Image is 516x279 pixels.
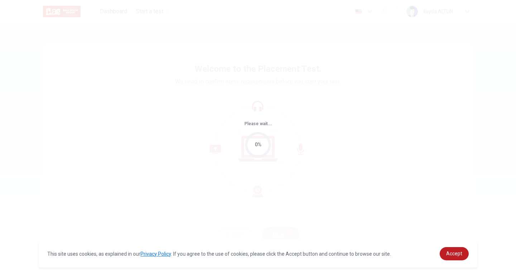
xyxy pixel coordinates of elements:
[446,251,462,256] span: Accept
[39,240,477,268] div: cookieconsent
[140,251,171,257] a: Privacy Policy
[47,251,391,257] span: This site uses cookies, as explained in our . If you agree to the use of cookies, please click th...
[244,121,272,126] span: Please wait...
[255,141,262,149] div: 0%
[440,247,469,260] a: dismiss cookie message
